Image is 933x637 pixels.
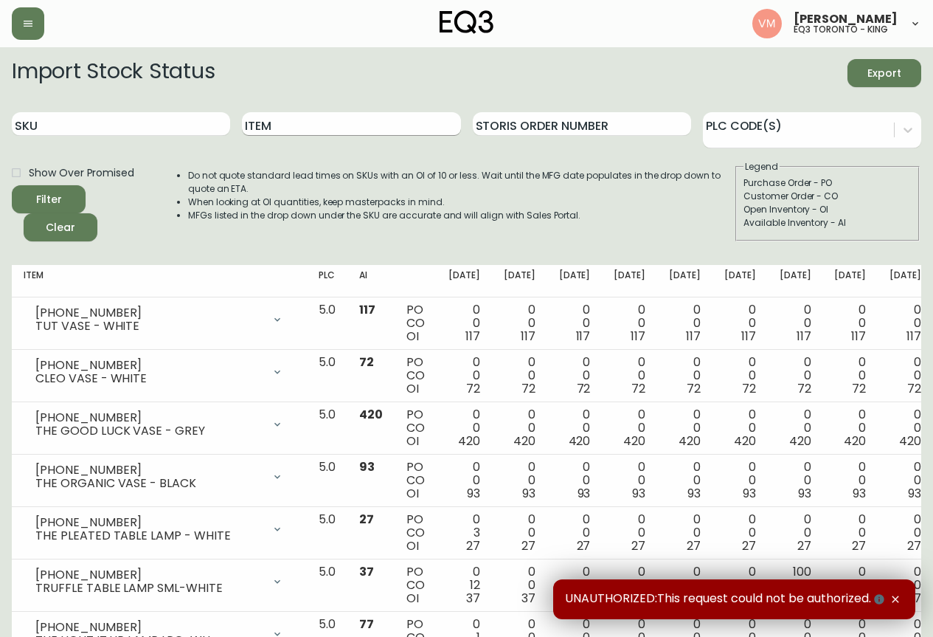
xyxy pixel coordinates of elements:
button: Export [847,59,921,87]
span: 72 [797,380,811,397]
div: Filter [36,190,62,209]
th: [DATE] [602,265,657,297]
span: 117 [741,328,756,345]
span: 117 [465,328,480,345]
span: 27 [742,537,756,554]
div: 100 0 [780,565,811,605]
div: 0 0 [724,303,756,343]
span: 72 [687,380,701,397]
span: 420 [513,433,535,450]
span: 93 [522,485,535,502]
div: [PHONE_NUMBER] [35,568,263,582]
th: [DATE] [492,265,547,297]
div: 0 0 [504,356,535,396]
div: 0 0 [614,408,645,448]
div: CLEO VASE - WHITE [35,372,263,385]
button: Filter [12,185,86,213]
div: 0 0 [780,303,811,343]
div: 0 0 [834,303,866,343]
div: 0 0 [504,461,535,500]
span: 420 [899,433,921,450]
span: OI [406,380,419,397]
span: 72 [577,380,591,397]
span: 117 [686,328,701,345]
span: Show Over Promised [29,165,134,181]
div: 0 0 [614,513,645,553]
div: 0 0 [559,408,591,448]
span: 93 [908,485,921,502]
span: OI [406,537,419,554]
div: TRUFFLE TABLE LAMP SML-WHITE [35,582,263,595]
div: 0 0 [889,408,921,448]
div: 0 0 [504,408,535,448]
span: UNAUTHORIZED:This request could not be authorized. [565,591,887,607]
h5: eq3 toronto - king [794,25,888,34]
div: 0 0 [889,356,921,396]
div: 0 0 [669,303,701,343]
div: 0 0 [559,565,591,605]
th: PLC [307,265,347,297]
span: 72 [907,380,921,397]
div: Customer Order - CO [743,190,912,203]
div: 0 0 [559,513,591,553]
th: [DATE] [768,265,823,297]
div: [PHONE_NUMBER] [35,516,263,529]
span: 117 [359,301,375,318]
div: 0 0 [614,356,645,396]
span: 37 [466,590,480,607]
span: 72 [742,380,756,397]
th: [DATE] [822,265,878,297]
span: 93 [743,485,756,502]
div: 0 0 [504,303,535,343]
span: 117 [576,328,591,345]
img: 0f63483a436850f3a2e29d5ab35f16df [752,9,782,38]
div: 0 0 [724,513,756,553]
span: 93 [359,458,375,475]
span: 72 [852,380,866,397]
div: 0 0 [669,408,701,448]
span: 72 [521,380,535,397]
div: PO CO [406,565,425,605]
div: 0 0 [889,513,921,553]
td: 5.0 [307,455,347,507]
li: MFGs listed in the drop down under the SKU are accurate and will align with Sales Portal. [188,209,734,222]
div: 0 0 [724,565,756,605]
div: [PHONE_NUMBER] [35,411,263,424]
div: 0 0 [448,461,480,500]
div: 0 0 [780,408,811,448]
div: [PHONE_NUMBER] [35,621,263,634]
td: 5.0 [307,559,347,612]
span: OI [406,590,419,607]
span: 27 [797,537,811,554]
div: 0 0 [559,461,591,500]
span: 420 [679,433,701,450]
span: 27 [521,537,535,554]
div: [PHONE_NUMBER]THE GOOD LUCK VASE - GREY [24,408,295,441]
span: 420 [844,433,866,450]
div: [PHONE_NUMBER] [35,306,263,320]
div: [PHONE_NUMBER]THE ORGANIC VASE - BLACK [24,461,295,493]
th: AI [347,265,395,297]
th: [DATE] [657,265,712,297]
div: 0 0 [834,565,866,605]
div: Open Inventory - OI [743,203,912,216]
td: 5.0 [307,297,347,350]
span: OI [406,485,419,502]
div: 0 0 [614,303,645,343]
th: [DATE] [712,265,768,297]
button: Clear [24,213,97,241]
div: 0 0 [559,303,591,343]
span: 93 [632,485,645,502]
span: 72 [631,380,645,397]
th: Item [12,265,307,297]
span: 72 [466,380,480,397]
span: 420 [623,433,645,450]
span: 37 [359,563,374,580]
span: 27 [687,537,701,554]
span: 117 [851,328,866,345]
span: 420 [458,433,480,450]
span: 37 [521,590,535,607]
div: 0 0 [614,461,645,500]
span: 27 [852,537,866,554]
span: 27 [631,537,645,554]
